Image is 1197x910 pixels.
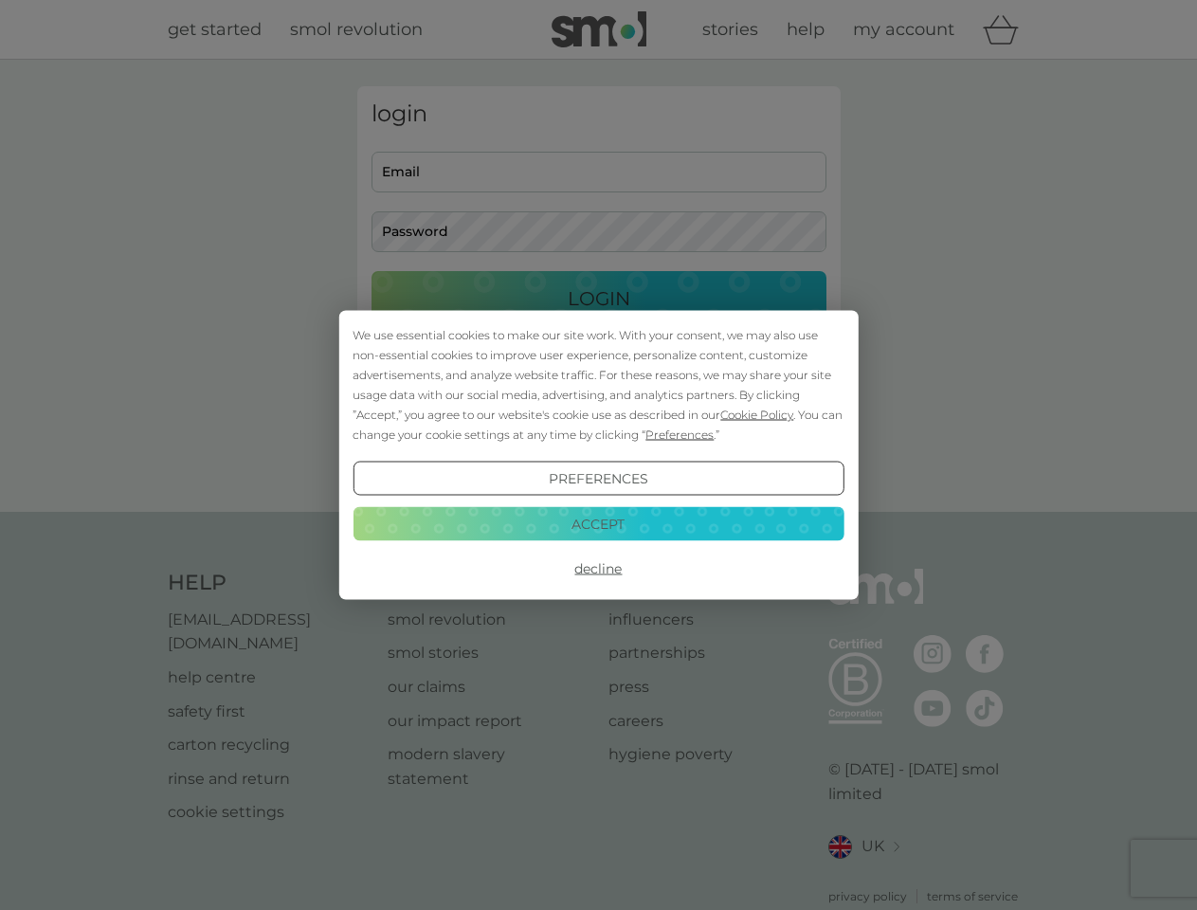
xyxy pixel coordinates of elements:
[353,552,843,586] button: Decline
[353,325,843,445] div: We use essential cookies to make our site work. With your consent, we may also use non-essential ...
[338,311,858,600] div: Cookie Consent Prompt
[353,506,843,540] button: Accept
[720,408,793,422] span: Cookie Policy
[353,462,843,496] button: Preferences
[645,428,714,442] span: Preferences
